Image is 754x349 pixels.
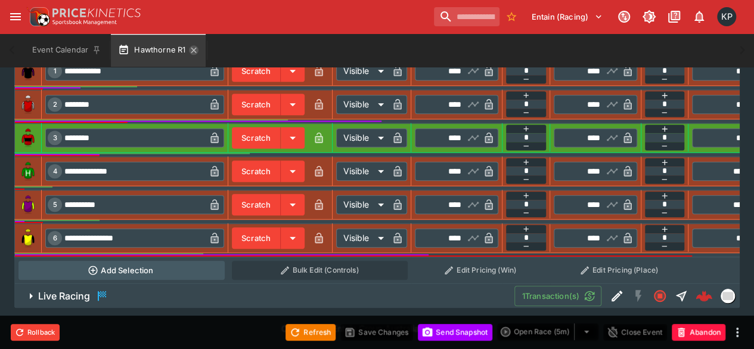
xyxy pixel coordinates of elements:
[336,195,388,214] div: Visible
[663,6,685,27] button: Documentation
[286,324,336,341] button: Refresh
[415,261,547,280] button: Edit Pricing (Win)
[336,162,388,181] div: Visible
[606,285,628,307] button: Edit Detail
[51,200,60,209] span: 5
[18,95,38,114] img: runner 2
[18,162,38,181] img: runner 4
[514,286,601,306] button: 1Transaction(s)
[336,228,388,248] div: Visible
[696,288,712,304] div: a13df826-9262-4c8a-a6b0-3a269ad6a77b
[18,195,38,214] img: runner 5
[672,325,725,337] span: Mark an event as closed and abandoned.
[18,261,225,280] button: Add Selection
[51,234,60,242] span: 6
[38,290,90,302] h6: Live Racing
[672,324,725,341] button: Abandon
[713,4,740,30] button: Kedar Pandit
[525,7,610,26] button: Select Tenant
[232,194,281,215] button: Scratch
[232,261,408,280] button: Bulk Edit (Controls)
[11,324,60,341] button: Rollback
[434,7,499,26] input: search
[51,167,60,175] span: 4
[628,285,649,307] button: SGM Disabled
[14,284,514,308] button: Live Racing
[717,7,736,26] div: Kedar Pandit
[18,61,38,81] img: runner 1
[671,285,692,307] button: Straight
[730,325,744,339] button: more
[649,285,671,307] button: Closed
[25,33,108,67] button: Event Calendar
[26,5,50,29] img: PriceKinetics Logo
[51,100,60,109] span: 2
[336,95,388,114] div: Visible
[5,6,26,27] button: open drawer
[18,128,38,147] img: runner 3
[638,6,660,27] button: Toggle light/dark mode
[692,284,716,308] a: a13df826-9262-4c8a-a6b0-3a269ad6a77b
[232,127,281,149] button: Scratch
[232,94,281,115] button: Scratch
[554,261,685,280] button: Edit Pricing (Place)
[52,8,141,17] img: PriceKinetics
[336,61,388,81] div: Visible
[613,6,635,27] button: Connected to PK
[18,228,38,248] img: runner 6
[696,288,712,304] img: logo-cerberus--red.svg
[502,7,521,26] button: No Bookmarks
[111,33,206,67] button: Hawthorne R1
[336,128,388,147] div: Visible
[721,289,735,303] div: liveracing
[52,20,117,25] img: Sportsbook Management
[232,160,281,182] button: Scratch
[497,323,598,340] div: split button
[653,289,667,303] svg: Closed
[418,324,492,341] button: Send Snapshot
[232,227,281,249] button: Scratch
[688,6,710,27] button: Notifications
[721,289,734,302] img: liveracing
[51,67,59,75] span: 1
[51,134,60,142] span: 3
[232,60,281,82] button: Scratch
